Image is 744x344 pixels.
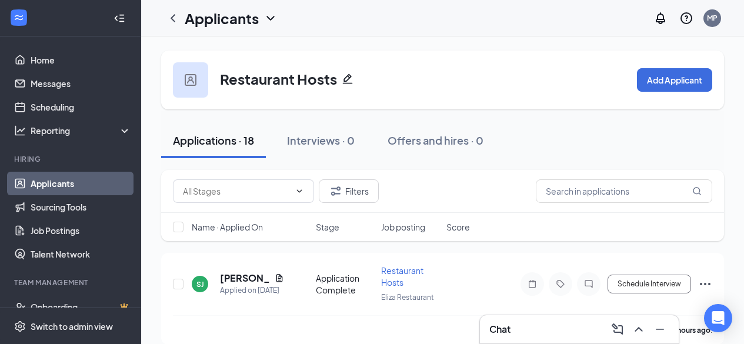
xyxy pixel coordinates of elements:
[263,11,278,25] svg: ChevronDown
[31,95,131,119] a: Scheduling
[553,279,568,289] svg: Tag
[220,69,337,89] h3: Restaurant Hosts
[650,320,669,339] button: Minimize
[14,154,129,164] div: Hiring
[31,48,131,72] a: Home
[31,320,113,332] div: Switch to admin view
[653,322,667,336] svg: Minimize
[14,125,26,136] svg: Analysis
[608,320,627,339] button: ComposeMessage
[692,186,702,196] svg: MagnifyingGlass
[388,133,483,148] div: Offers and hires · 0
[381,221,425,233] span: Job posting
[31,72,131,95] a: Messages
[629,320,648,339] button: ChevronUp
[183,185,290,198] input: All Stages
[220,285,284,296] div: Applied on [DATE]
[342,73,353,85] svg: Pencil
[489,323,511,336] h3: Chat
[679,11,693,25] svg: QuestionInfo
[316,272,374,296] div: Application Complete
[220,272,270,285] h5: [PERSON_NAME]
[668,326,710,335] b: 21 hours ago
[114,12,125,24] svg: Collapse
[381,265,423,288] span: Restaurant Hosts
[446,221,470,233] span: Score
[582,279,596,289] svg: ChatInactive
[13,12,25,24] svg: WorkstreamLogo
[707,13,718,23] div: MP
[704,304,732,332] div: Open Intercom Messenger
[316,221,339,233] span: Stage
[166,11,180,25] svg: ChevronLeft
[608,275,691,293] button: Schedule Interview
[381,293,434,302] span: Eliza Restaurant
[31,242,131,266] a: Talent Network
[14,320,26,332] svg: Settings
[185,8,259,28] h1: Applicants
[275,273,284,283] svg: Document
[637,68,712,92] button: Add Applicant
[632,322,646,336] svg: ChevronUp
[185,74,196,86] img: user icon
[698,277,712,291] svg: Ellipses
[536,179,712,203] input: Search in applications
[14,278,129,288] div: Team Management
[653,11,668,25] svg: Notifications
[31,295,131,319] a: OnboardingCrown
[31,195,131,219] a: Sourcing Tools
[173,133,254,148] div: Applications · 18
[287,133,355,148] div: Interviews · 0
[192,221,263,233] span: Name · Applied On
[31,219,131,242] a: Job Postings
[31,125,132,136] div: Reporting
[329,184,343,198] svg: Filter
[295,186,304,196] svg: ChevronDown
[31,172,131,195] a: Applicants
[319,179,379,203] button: Filter Filters
[525,279,539,289] svg: Note
[610,322,625,336] svg: ComposeMessage
[196,279,204,289] div: SJ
